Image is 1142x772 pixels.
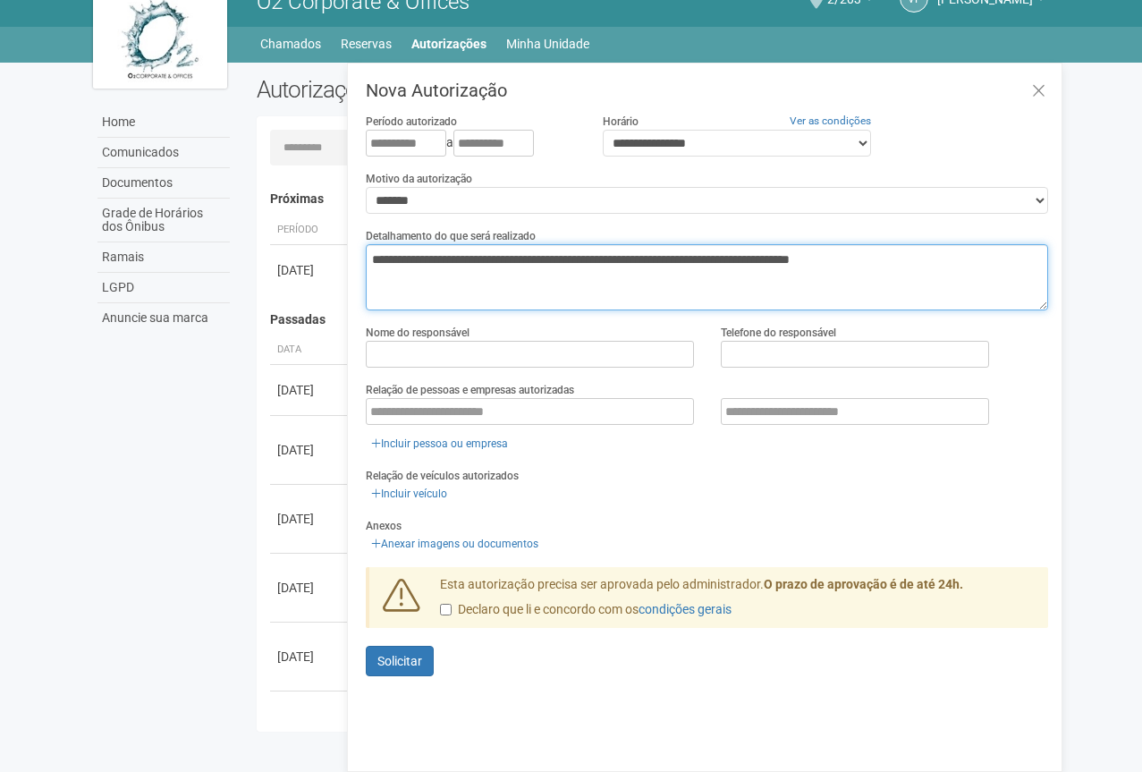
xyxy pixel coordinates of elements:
[270,313,1036,327] h4: Passadas
[97,107,230,138] a: Home
[366,468,519,484] label: Relação de veículos autorizados
[277,648,343,666] div: [DATE]
[97,199,230,242] a: Grade de Horários dos Ônibus
[270,335,351,365] th: Data
[97,303,230,333] a: Anuncie sua marca
[411,31,486,56] a: Autorizações
[427,576,1049,628] div: Esta autorização precisa ser aprovada pelo administrador.
[277,381,343,399] div: [DATE]
[366,325,469,341] label: Nome do responsável
[270,192,1036,206] h4: Próximas
[277,717,343,734] div: [DATE]
[270,216,351,245] th: Período
[277,441,343,459] div: [DATE]
[764,577,963,591] strong: O prazo de aprovação é de até 24h.
[440,604,452,615] input: Declaro que li e concordo com oscondições gerais
[506,31,589,56] a: Minha Unidade
[366,114,457,130] label: Período autorizado
[366,382,574,398] label: Relação de pessoas e empresas autorizadas
[639,602,732,616] a: condições gerais
[277,579,343,597] div: [DATE]
[366,484,453,504] a: Incluir veículo
[97,273,230,303] a: LGPD
[790,115,871,127] a: Ver as condições
[97,168,230,199] a: Documentos
[366,228,536,244] label: Detalhamento do que será realizado
[341,31,392,56] a: Reservas
[721,325,836,341] label: Telefone do responsável
[260,31,321,56] a: Chamados
[97,138,230,168] a: Comunicados
[366,434,513,454] a: Incluir pessoa ou empresa
[603,114,639,130] label: Horário
[440,601,732,619] label: Declaro que li e concordo com os
[97,242,230,273] a: Ramais
[277,510,343,528] div: [DATE]
[366,518,402,534] label: Anexos
[366,81,1048,99] h3: Nova Autorização
[277,261,343,279] div: [DATE]
[257,76,639,103] h2: Autorizações
[366,171,472,187] label: Motivo da autorização
[366,646,434,676] button: Solicitar
[366,534,544,554] a: Anexar imagens ou documentos
[366,130,575,157] div: a
[377,654,422,668] span: Solicitar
